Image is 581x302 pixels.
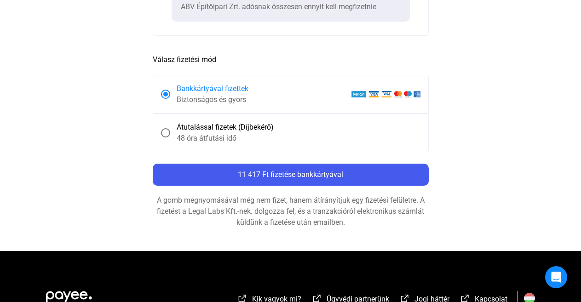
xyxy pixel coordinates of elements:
[177,123,274,131] font: Átutalással fizetek (Díjbekérő)
[177,95,246,104] font: Biztonságos és gyors
[157,196,425,227] font: A gomb megnyomásával még nem fizet, hanem átírányítjuk egy fizetési felületre. A fizetést a Legal...
[153,55,216,64] font: Válasz fizetési mód
[177,134,236,142] font: 48 óra átfutási idő
[153,164,429,186] button: 11 417 Ft fizetése bankkártyával
[181,2,376,11] font: ABV Építőipari Zrt. adósnak összesen ennyit kell megfizetnie
[545,266,567,288] div: Intercom Messenger megnyitása
[177,84,248,93] font: Bankkártyával fizettek
[351,91,420,98] img: barion
[238,170,343,179] font: 11 417 Ft fizetése bankkártyával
